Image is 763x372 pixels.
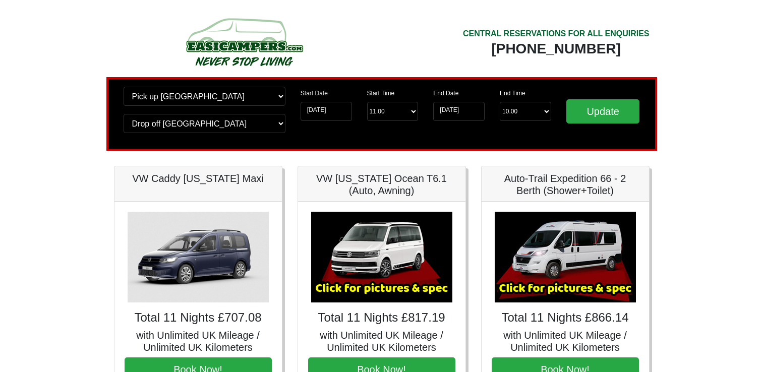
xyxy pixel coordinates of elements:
input: Start Date [301,102,352,121]
h4: Total 11 Nights £707.08 [125,311,272,325]
img: VW Caddy California Maxi [128,212,269,302]
input: Update [566,99,640,123]
h5: with Unlimited UK Mileage / Unlimited UK Kilometers [308,329,455,353]
img: Auto-Trail Expedition 66 - 2 Berth (Shower+Toilet) [495,212,636,302]
label: Start Time [367,89,395,98]
img: VW California Ocean T6.1 (Auto, Awning) [311,212,452,302]
h4: Total 11 Nights £866.14 [492,311,639,325]
h5: with Unlimited UK Mileage / Unlimited UK Kilometers [492,329,639,353]
h5: VW Caddy [US_STATE] Maxi [125,172,272,184]
input: Return Date [433,102,485,121]
h5: Auto-Trail Expedition 66 - 2 Berth (Shower+Toilet) [492,172,639,197]
label: End Date [433,89,458,98]
h5: VW [US_STATE] Ocean T6.1 (Auto, Awning) [308,172,455,197]
img: campers-checkout-logo.png [148,14,340,70]
label: Start Date [301,89,328,98]
div: [PHONE_NUMBER] [463,40,650,58]
h4: Total 11 Nights £817.19 [308,311,455,325]
div: CENTRAL RESERVATIONS FOR ALL ENQUIRIES [463,28,650,40]
label: End Time [500,89,525,98]
h5: with Unlimited UK Mileage / Unlimited UK Kilometers [125,329,272,353]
